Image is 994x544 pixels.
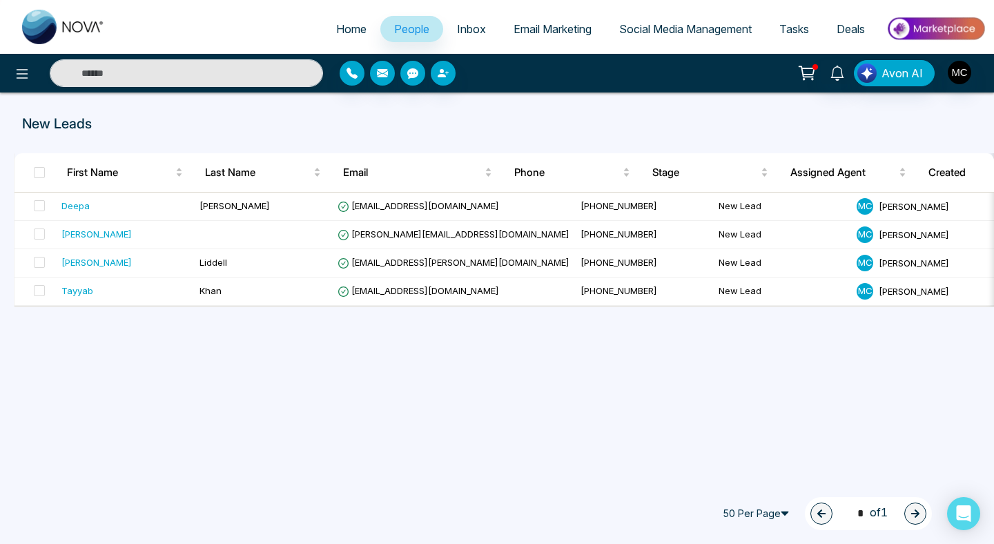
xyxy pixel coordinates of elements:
[581,229,657,240] span: [PHONE_NUMBER]
[332,153,503,192] th: Email
[823,16,879,42] a: Deals
[199,200,270,211] span: [PERSON_NAME]
[641,153,779,192] th: Stage
[500,16,605,42] a: Email Marketing
[581,257,657,268] span: [PHONE_NUMBER]
[503,153,641,192] th: Phone
[790,164,896,181] span: Assigned Agent
[336,22,367,36] span: Home
[67,164,173,181] span: First Name
[879,200,949,211] span: [PERSON_NAME]
[713,278,851,306] td: New Lead
[22,113,972,134] p: New Leads
[457,22,486,36] span: Inbox
[61,255,132,269] div: [PERSON_NAME]
[857,198,873,215] span: M C
[857,283,873,300] span: M C
[338,200,499,211] span: [EMAIL_ADDRESS][DOMAIN_NAME]
[338,285,499,296] span: [EMAIL_ADDRESS][DOMAIN_NAME]
[581,285,657,296] span: [PHONE_NUMBER]
[948,61,971,84] img: User Avatar
[857,255,873,271] span: M C
[849,504,888,523] span: of 1
[717,503,799,525] span: 50 Per Page
[322,16,380,42] a: Home
[779,153,917,192] th: Assigned Agent
[713,221,851,249] td: New Lead
[779,22,809,36] span: Tasks
[56,153,194,192] th: First Name
[343,164,482,181] span: Email
[879,229,949,240] span: [PERSON_NAME]
[22,10,105,44] img: Nova CRM Logo
[199,285,222,296] span: Khan
[766,16,823,42] a: Tasks
[581,200,657,211] span: [PHONE_NUMBER]
[854,60,935,86] button: Avon AI
[713,249,851,278] td: New Lead
[886,13,986,44] img: Market-place.gif
[857,226,873,243] span: M C
[619,22,752,36] span: Social Media Management
[338,229,569,240] span: [PERSON_NAME][EMAIL_ADDRESS][DOMAIN_NAME]
[879,257,949,268] span: [PERSON_NAME]
[947,497,980,530] div: Open Intercom Messenger
[338,257,569,268] span: [EMAIL_ADDRESS][PERSON_NAME][DOMAIN_NAME]
[61,227,132,241] div: [PERSON_NAME]
[61,284,93,298] div: Tayyab
[605,16,766,42] a: Social Media Management
[394,22,429,36] span: People
[837,22,865,36] span: Deals
[205,164,311,181] span: Last Name
[857,64,877,83] img: Lead Flow
[61,199,90,213] div: Deepa
[514,22,592,36] span: Email Marketing
[194,153,332,192] th: Last Name
[443,16,500,42] a: Inbox
[380,16,443,42] a: People
[199,257,227,268] span: Liddell
[713,193,851,221] td: New Lead
[652,164,758,181] span: Stage
[879,285,949,296] span: [PERSON_NAME]
[881,65,923,81] span: Avon AI
[514,164,620,181] span: Phone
